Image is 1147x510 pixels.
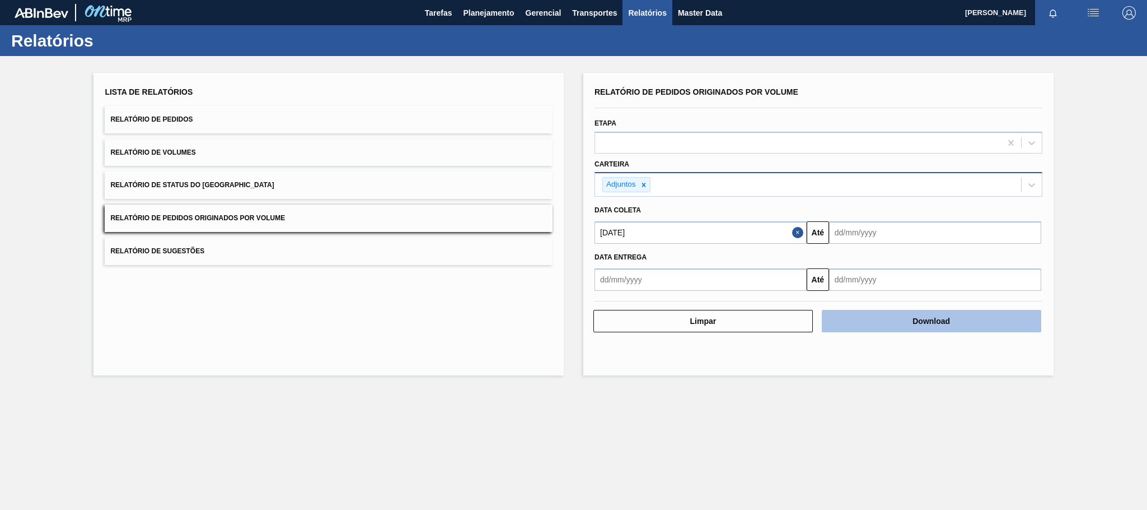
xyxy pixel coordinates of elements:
[425,6,452,20] span: Tarefas
[110,247,204,255] span: Relatório de Sugestões
[594,87,798,96] span: Relatório de Pedidos Originados por Volume
[603,178,638,192] div: Adjuntos
[594,221,807,244] input: dd/mm/yyyy
[105,87,193,96] span: Lista de Relatórios
[1087,6,1100,20] img: userActions
[15,8,68,18] img: TNhmsLtSVTkK8tSr43FrP2fwEKptu5GPRR3wAAAABJRU5ErkJggg==
[105,139,553,166] button: Relatório de Volumes
[594,253,647,261] span: Data entrega
[807,221,829,244] button: Até
[110,115,193,123] span: Relatório de Pedidos
[594,206,641,214] span: Data coleta
[829,268,1041,291] input: dd/mm/yyyy
[110,181,274,189] span: Relatório de Status do [GEOGRAPHIC_DATA]
[628,6,666,20] span: Relatórios
[1122,6,1136,20] img: Logout
[110,149,195,156] span: Relatório de Volumes
[105,171,553,199] button: Relatório de Status do [GEOGRAPHIC_DATA]
[11,34,210,47] h1: Relatórios
[572,6,617,20] span: Transportes
[594,268,807,291] input: dd/mm/yyyy
[792,221,807,244] button: Close
[678,6,722,20] span: Master Data
[110,214,285,222] span: Relatório de Pedidos Originados por Volume
[1035,5,1071,21] button: Notificações
[105,205,553,232] button: Relatório de Pedidos Originados por Volume
[594,119,616,127] label: Etapa
[807,268,829,291] button: Até
[594,160,629,168] label: Carteira
[829,221,1041,244] input: dd/mm/yyyy
[105,238,553,265] button: Relatório de Sugestões
[822,310,1041,332] button: Download
[463,6,514,20] span: Planejamento
[526,6,561,20] span: Gerencial
[593,310,813,332] button: Limpar
[105,106,553,133] button: Relatório de Pedidos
